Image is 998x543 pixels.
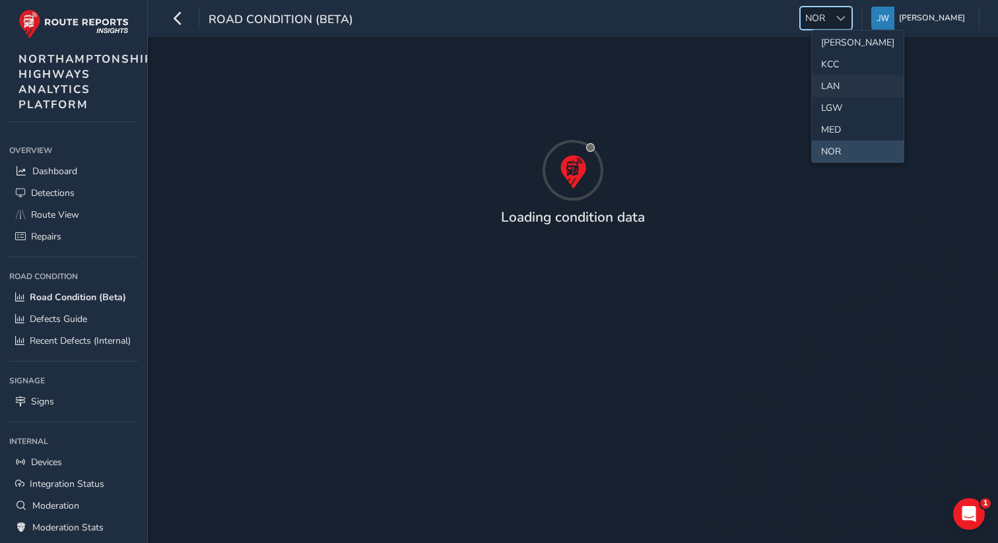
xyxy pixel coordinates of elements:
a: Signs [9,391,138,412]
span: Moderation Stats [32,521,104,534]
a: Moderation Stats [9,517,138,538]
img: diamond-layout [871,7,894,30]
a: Repairs [9,226,138,247]
span: Detections [31,187,75,199]
div: Overview [9,141,138,160]
button: [PERSON_NAME] [871,7,970,30]
iframe: Intercom live chat [953,498,985,530]
span: Moderation [32,499,79,512]
a: Moderation [9,495,138,517]
div: Internal [9,431,138,451]
span: 1 [980,498,991,509]
span: Road Condition (Beta) [209,11,353,30]
a: Defects Guide [9,308,138,330]
img: rr logo [18,9,129,39]
span: NORTHAMPTONSHIRE HIGHWAYS ANALYTICS PLATFORM [18,51,162,112]
span: Repairs [31,230,61,243]
a: Detections [9,182,138,204]
a: Route View [9,204,138,226]
li: NOR [812,141,904,162]
a: Road Condition (Beta) [9,286,138,308]
span: [PERSON_NAME] [899,7,965,30]
span: Recent Defects (Internal) [30,335,131,347]
h4: Loading condition data [501,209,645,226]
div: Signage [9,371,138,391]
li: LAN [812,75,904,97]
span: Signs [31,395,54,408]
div: Road Condition [9,267,138,286]
span: Route View [31,208,79,221]
span: Road Condition (Beta) [30,291,126,303]
span: Defects Guide [30,313,87,325]
a: Integration Status [9,473,138,495]
li: KCC [812,53,904,75]
span: Dashboard [32,165,77,177]
span: Devices [31,456,62,468]
a: Devices [9,451,138,473]
span: Integration Status [30,478,104,490]
li: MED [812,119,904,141]
a: Dashboard [9,160,138,182]
a: Recent Defects (Internal) [9,330,138,352]
span: NOR [801,7,830,29]
li: LGW [812,97,904,119]
li: JER [812,32,904,53]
